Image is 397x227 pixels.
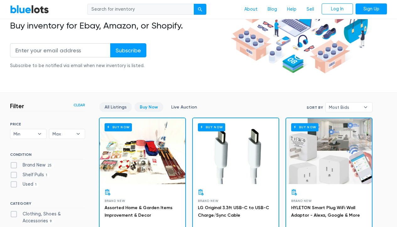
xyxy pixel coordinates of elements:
[10,181,39,188] label: Used
[307,105,323,110] label: Sort By
[87,4,194,15] input: Search for inventory
[10,211,85,224] label: Clothing, Shoes & Accessories
[10,152,85,159] h6: CONDITION
[14,129,34,139] span: Min
[10,172,49,178] label: Shelf Pulls
[329,103,360,112] span: Most Bids
[10,162,54,169] label: Brand New
[166,102,202,112] a: Live Auction
[322,3,353,15] a: Log In
[198,199,218,203] span: Brand New
[356,3,387,15] a: Sign Up
[10,20,229,31] h2: Buy inventory for Ebay, Amazon, or Shopify.
[359,103,372,112] b: ▾
[33,129,46,139] b: ▾
[99,102,132,112] a: All Listings
[10,62,146,69] div: Subscribe to be notified via email when new inventory is listed.
[10,201,85,208] h6: CATEGORY
[48,219,54,224] span: 9
[73,102,85,108] a: Clear
[110,43,146,57] input: Subscribe
[193,118,279,184] a: Buy Now
[52,129,73,139] span: Max
[105,199,125,203] span: Brand New
[72,129,85,139] b: ▾
[198,123,225,131] h6: Buy Now
[263,3,282,15] a: Blog
[105,205,172,218] a: Assorted Home & Garden Items Improvement & Decor
[10,102,24,110] h3: Filter
[10,5,49,14] a: BlueLots
[291,123,318,131] h6: Buy Now
[286,118,372,184] a: Buy Now
[134,102,163,112] a: Buy Now
[282,3,302,15] a: Help
[46,163,54,168] span: 25
[100,118,185,184] a: Buy Now
[291,199,312,203] span: Brand New
[291,205,360,218] a: HYLETON Smart Plug WiFi Wall Adaptor - Alexa, Google & More
[198,205,269,218] a: LG Original 3.3ft USB-C to USB-C Charge/Sync Cable
[33,182,39,187] span: 1
[10,43,111,57] input: Enter your email address
[239,3,263,15] a: About
[44,173,49,178] span: 1
[10,122,85,126] h6: PRICE
[302,3,319,15] a: Sell
[105,123,132,131] h6: Buy Now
